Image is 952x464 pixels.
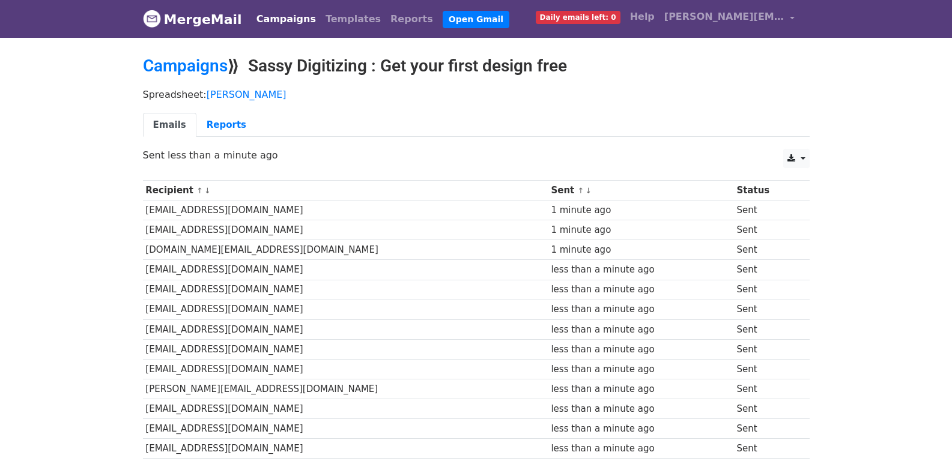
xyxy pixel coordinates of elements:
[143,88,810,101] p: Spreadsheet:
[551,223,730,237] div: 1 minute ago
[143,10,161,28] img: MergeMail logo
[734,300,800,319] td: Sent
[734,200,800,220] td: Sent
[734,439,800,459] td: Sent
[143,300,548,319] td: [EMAIL_ADDRESS][DOMAIN_NAME]
[551,402,730,416] div: less than a minute ago
[551,263,730,277] div: less than a minute ago
[578,186,584,195] a: ↑
[551,203,730,217] div: 1 minute ago
[143,200,548,220] td: [EMAIL_ADDRESS][DOMAIN_NAME]
[659,5,800,33] a: [PERSON_NAME][EMAIL_ADDRESS][DOMAIN_NAME]
[143,220,548,240] td: [EMAIL_ADDRESS][DOMAIN_NAME]
[143,56,810,76] h2: ⟫ Sassy Digitizing : Get your first design free
[551,283,730,297] div: less than a minute ago
[551,422,730,436] div: less than a minute ago
[207,89,287,100] a: [PERSON_NAME]
[143,260,548,280] td: [EMAIL_ADDRESS][DOMAIN_NAME]
[585,186,592,195] a: ↓
[551,323,730,337] div: less than a minute ago
[143,319,548,339] td: [EMAIL_ADDRESS][DOMAIN_NAME]
[531,5,625,29] a: Daily emails left: 0
[143,399,548,419] td: [EMAIL_ADDRESS][DOMAIN_NAME]
[664,10,784,24] span: [PERSON_NAME][EMAIL_ADDRESS][DOMAIN_NAME]
[551,243,730,257] div: 1 minute ago
[734,220,800,240] td: Sent
[734,181,800,200] th: Status
[143,113,196,137] a: Emails
[143,359,548,379] td: [EMAIL_ADDRESS][DOMAIN_NAME]
[143,149,810,161] p: Sent less than a minute ago
[143,379,548,399] td: [PERSON_NAME][EMAIL_ADDRESS][DOMAIN_NAME]
[734,280,800,300] td: Sent
[536,11,620,24] span: Daily emails left: 0
[734,319,800,339] td: Sent
[734,260,800,280] td: Sent
[734,399,800,419] td: Sent
[734,359,800,379] td: Sent
[551,382,730,396] div: less than a minute ago
[551,363,730,376] div: less than a minute ago
[734,379,800,399] td: Sent
[196,186,203,195] a: ↑
[551,303,730,316] div: less than a minute ago
[143,7,242,32] a: MergeMail
[548,181,734,200] th: Sent
[204,186,211,195] a: ↓
[143,240,548,260] td: [DOMAIN_NAME][EMAIL_ADDRESS][DOMAIN_NAME]
[551,442,730,456] div: less than a minute ago
[143,280,548,300] td: [EMAIL_ADDRESS][DOMAIN_NAME]
[143,56,228,76] a: Campaigns
[551,343,730,357] div: less than a minute ago
[443,11,509,28] a: Open Gmail
[734,339,800,359] td: Sent
[143,181,548,200] th: Recipient
[143,439,548,459] td: [EMAIL_ADDRESS][DOMAIN_NAME]
[143,419,548,439] td: [EMAIL_ADDRESS][DOMAIN_NAME]
[196,113,256,137] a: Reports
[321,7,386,31] a: Templates
[386,7,438,31] a: Reports
[625,5,659,29] a: Help
[734,419,800,439] td: Sent
[143,339,548,359] td: [EMAIL_ADDRESS][DOMAIN_NAME]
[252,7,321,31] a: Campaigns
[734,240,800,260] td: Sent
